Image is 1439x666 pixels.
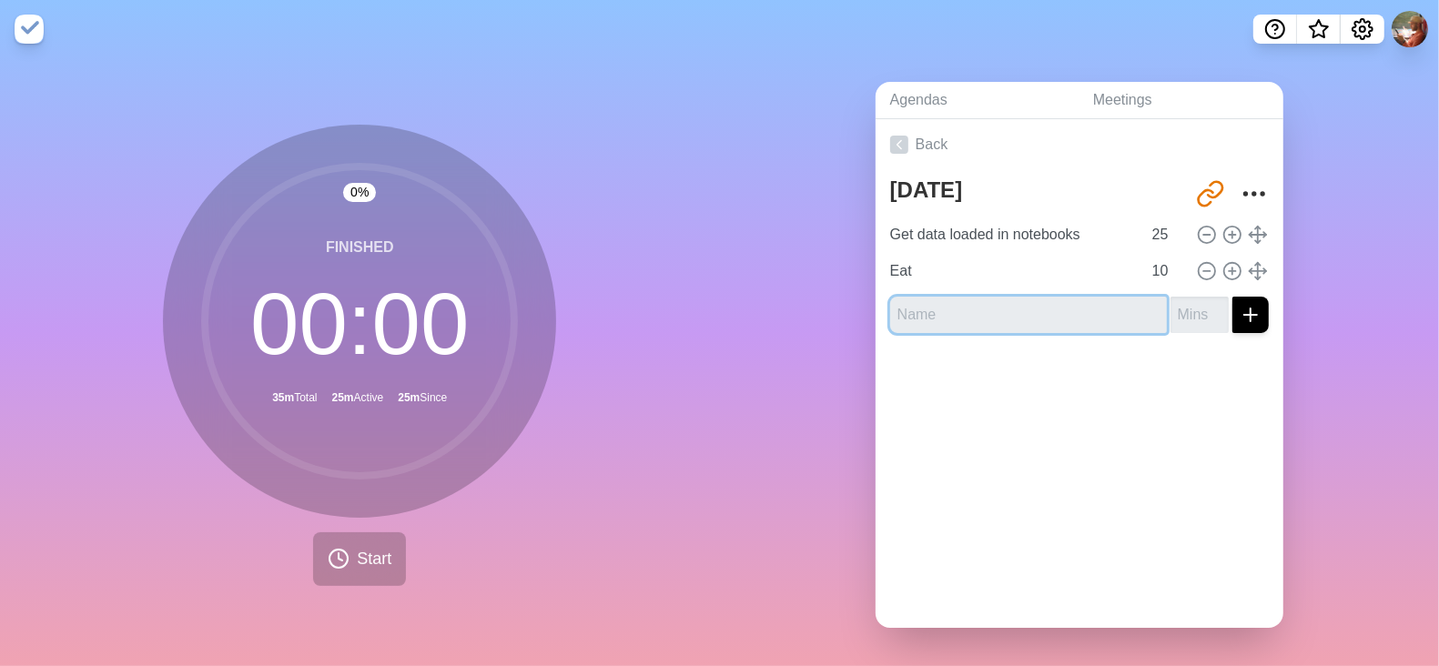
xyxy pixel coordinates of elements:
span: Start [357,547,391,571]
button: Share link [1192,176,1229,212]
a: Agendas [876,82,1079,119]
input: Mins [1145,253,1189,289]
img: timeblocks logo [15,15,44,44]
button: Start [313,532,406,586]
button: Help [1253,15,1297,44]
input: Name [883,253,1141,289]
input: Name [890,297,1167,333]
button: What’s new [1297,15,1341,44]
a: Back [876,119,1283,170]
button: More [1236,176,1272,212]
a: Meetings [1079,82,1283,119]
input: Mins [1170,297,1229,333]
button: Settings [1341,15,1384,44]
input: Name [883,217,1141,253]
input: Mins [1145,217,1189,253]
